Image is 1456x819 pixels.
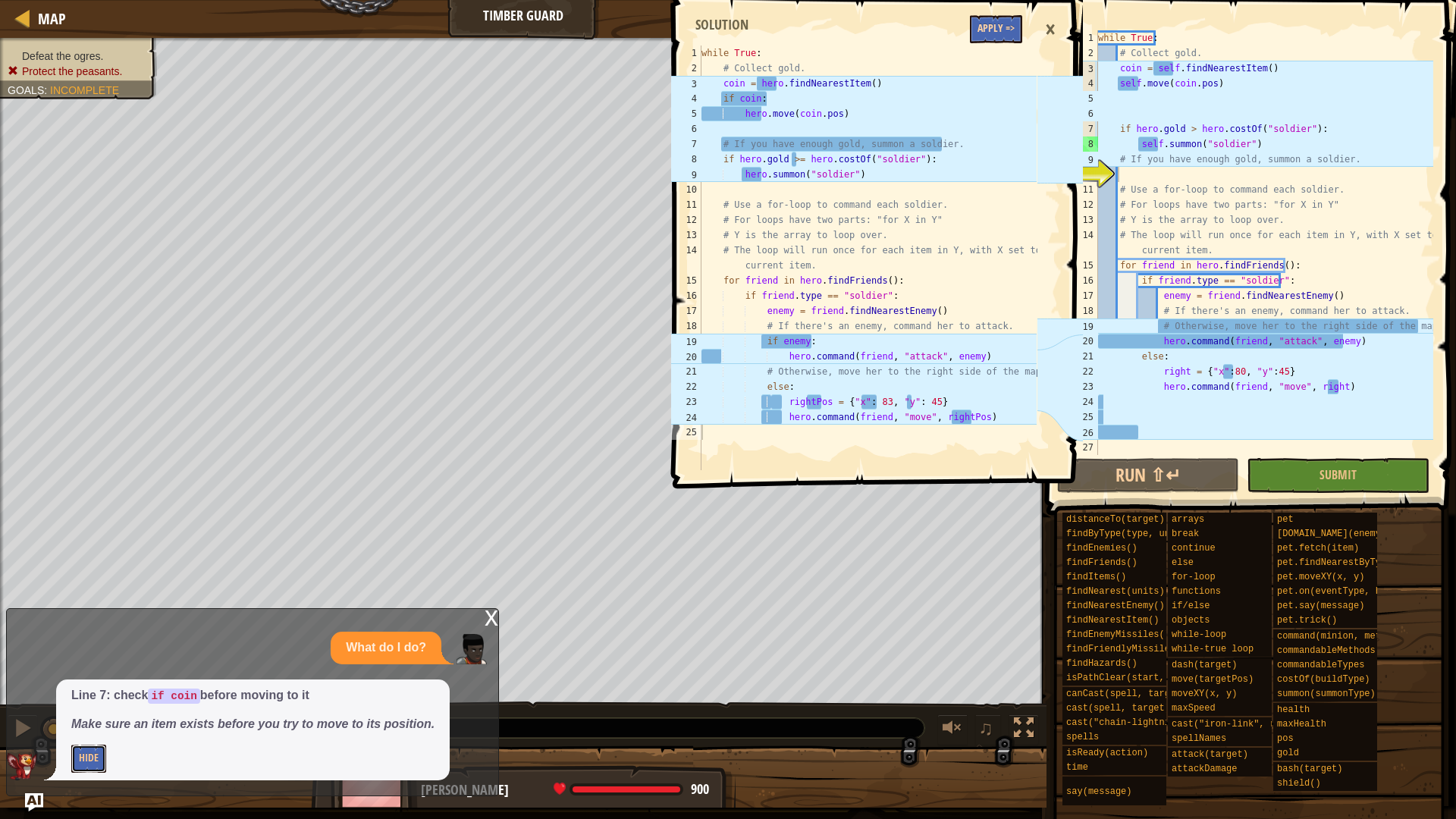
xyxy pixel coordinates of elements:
p: What do I do? [346,639,426,657]
span: dash(target) [1172,660,1237,670]
li: Protect the peasants. [8,64,146,79]
div: 5 [1068,91,1098,106]
div: 11 [1068,182,1098,197]
div: 13 [671,227,701,243]
span: bash(target) [1277,764,1342,774]
div: 8 [671,152,701,167]
span: functions [1172,586,1221,597]
span: health [1277,704,1310,715]
span: pos [1277,733,1294,744]
img: Player [457,634,487,664]
div: 13 [1068,212,1098,227]
span: isReady(action) [1066,748,1148,758]
span: pet.trick() [1277,615,1337,626]
span: Protect the peasants. [22,65,122,77]
span: summon(summonType) [1277,689,1376,699]
button: Run ⇧↵ [1057,458,1239,493]
span: move(targetPos) [1172,674,1254,685]
button: Ask AI [25,793,43,811]
span: for-loop [1172,572,1216,582]
div: × [1037,12,1063,47]
span: Map [38,8,66,29]
div: 24 [1068,394,1098,409]
div: 21 [671,364,701,379]
div: 14 [671,243,701,273]
span: pet.say(message) [1277,601,1364,611]
button: Apply => [970,15,1022,43]
span: canCast(spell, target) [1066,689,1186,699]
span: pet [1277,514,1294,525]
div: 20 [1068,334,1098,349]
span: findNearestEnemy() [1066,601,1165,611]
div: 23 [671,394,701,409]
div: 16 [671,288,701,303]
div: 24 [671,409,701,425]
div: 7 [671,136,701,152]
div: 25 [1068,409,1098,425]
span: findEnemies() [1066,543,1137,554]
span: Goals [8,84,44,96]
div: health: 900 / 900 [554,783,709,796]
span: pet.moveXY(x, y) [1277,572,1364,582]
span: while-true loop [1172,644,1254,654]
span: commandableTypes [1277,660,1364,670]
span: shield() [1277,778,1321,789]
span: : [44,84,50,96]
button: Submit [1247,458,1429,493]
div: 5 [671,106,701,121]
div: 19 [1068,318,1098,334]
span: Defeat the ogres. [22,50,103,62]
div: 18 [671,318,701,334]
div: 12 [1068,197,1098,212]
span: findItems() [1066,572,1126,582]
span: findEnemyMissiles() [1066,629,1170,640]
span: findByType(type, units) [1066,529,1192,539]
span: costOf(buildType) [1277,674,1370,685]
span: findHazards() [1066,658,1137,669]
span: commandableMethods [1277,645,1376,656]
div: 7 [1068,121,1098,136]
div: 14 [1068,227,1098,258]
span: continue [1172,543,1216,554]
span: findNearestItem() [1066,615,1159,626]
span: attack(target) [1172,749,1248,760]
code: if coin [148,689,199,704]
div: [PERSON_NAME] [421,780,720,800]
div: 3 [671,76,701,91]
span: pet.fetch(item) [1277,543,1359,554]
span: pet.on(eventType, handler) [1277,586,1419,597]
span: gold [1277,748,1299,758]
div: 26 [1068,425,1098,440]
img: AI [7,753,37,780]
em: Make sure an item exists before you try to move to its position. [71,717,435,730]
span: cast("iron-link", recipient, tanker) [1172,719,1368,730]
div: 17 [1068,288,1098,303]
div: 2 [671,61,701,76]
div: 6 [671,121,701,136]
span: findFriendlyMissiles() [1066,644,1186,654]
div: 9 [671,167,701,182]
li: Defeat the ogres. [8,49,146,64]
div: 17 [671,303,701,318]
div: x [485,609,498,624]
span: say(message) [1066,786,1131,797]
div: 20 [671,349,701,364]
span: spellNames [1172,733,1226,744]
div: 4 [1068,76,1098,91]
div: 3 [1068,61,1098,76]
div: 21 [1068,349,1098,364]
div: 8 [1068,136,1098,152]
span: [DOMAIN_NAME](enemy) [1277,529,1386,539]
div: 9 [1068,152,1098,167]
div: 2 [1068,45,1098,61]
span: cast("chain-lightning", target) [1066,717,1235,728]
span: findFriends() [1066,557,1137,568]
div: 15 [1068,258,1098,273]
div: 22 [1068,364,1098,379]
span: objects [1172,615,1210,626]
span: Submit [1319,466,1357,483]
span: arrays [1172,514,1204,525]
span: moveXY(x, y) [1172,689,1237,699]
div: 18 [1068,303,1098,318]
span: cast(spell, target) [1066,703,1170,714]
